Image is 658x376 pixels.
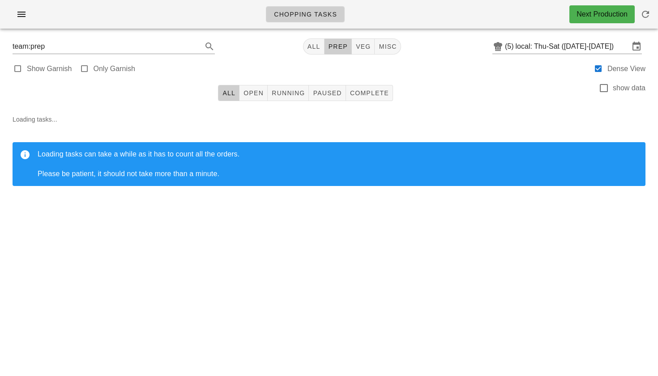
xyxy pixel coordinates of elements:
button: Open [239,85,268,101]
span: veg [355,43,371,50]
button: Paused [309,85,346,101]
span: Chopping Tasks [273,11,337,18]
span: Running [271,89,305,97]
button: prep [325,38,352,55]
label: Only Garnish [94,64,135,73]
label: show data [613,84,645,93]
button: All [218,85,239,101]
label: Dense View [607,64,645,73]
button: Complete [346,85,393,101]
button: All [303,38,325,55]
span: prep [328,43,348,50]
span: Open [243,89,264,97]
span: All [222,89,235,97]
div: Loading tasks... [5,107,653,200]
a: Chopping Tasks [266,6,345,22]
div: Loading tasks can take a while as it has to count all the orders. Please be patient, it should no... [38,149,638,179]
div: Next Production [577,9,628,20]
button: misc [375,38,401,55]
button: veg [352,38,375,55]
label: Show Garnish [27,64,72,73]
span: misc [378,43,397,50]
button: Running [268,85,309,101]
span: All [307,43,320,50]
div: (5) [505,42,516,51]
span: Paused [312,89,342,97]
span: Complete [350,89,389,97]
